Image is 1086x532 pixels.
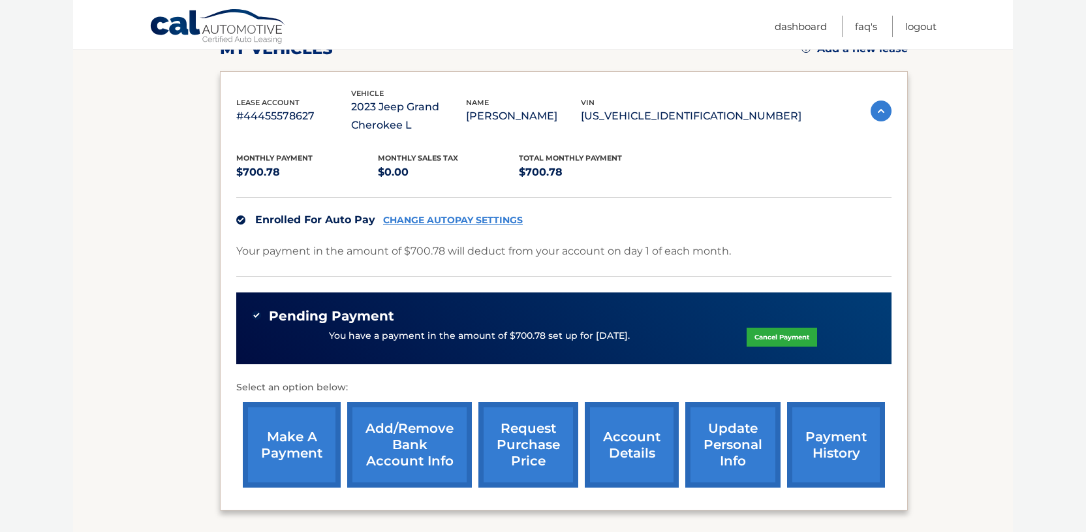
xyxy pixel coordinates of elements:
[347,402,472,488] a: Add/Remove bank account info
[351,89,384,98] span: vehicle
[871,101,892,121] img: accordion-active.svg
[787,402,885,488] a: payment history
[255,213,375,226] span: Enrolled For Auto Pay
[236,380,892,396] p: Select an option below:
[252,311,261,320] img: check-green.svg
[855,16,877,37] a: FAQ's
[478,402,578,488] a: request purchase price
[466,107,581,125] p: [PERSON_NAME]
[236,107,351,125] p: #44455578627
[905,16,937,37] a: Logout
[519,163,660,181] p: $700.78
[519,153,622,163] span: Total Monthly Payment
[378,163,520,181] p: $0.00
[329,329,630,343] p: You have a payment in the amount of $700.78 set up for [DATE].
[243,402,341,488] a: make a payment
[236,215,245,225] img: check.svg
[466,98,489,107] span: name
[236,153,313,163] span: Monthly Payment
[585,402,679,488] a: account details
[236,98,300,107] span: lease account
[236,163,378,181] p: $700.78
[378,153,458,163] span: Monthly sales Tax
[383,215,523,226] a: CHANGE AUTOPAY SETTINGS
[351,98,466,134] p: 2023 Jeep Grand Cherokee L
[269,308,394,324] span: Pending Payment
[775,16,827,37] a: Dashboard
[581,98,595,107] span: vin
[581,107,801,125] p: [US_VEHICLE_IDENTIFICATION_NUMBER]
[236,242,731,260] p: Your payment in the amount of $700.78 will deduct from your account on day 1 of each month.
[149,8,287,46] a: Cal Automotive
[685,402,781,488] a: update personal info
[747,328,817,347] a: Cancel Payment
